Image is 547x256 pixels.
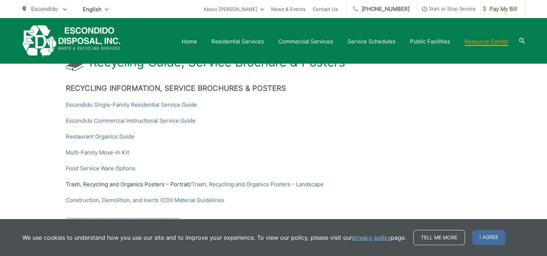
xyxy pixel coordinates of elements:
a: News & Events [271,5,305,13]
span: Pay My Bill [483,5,517,13]
a: Food Service Ware Options [66,164,135,173]
span: English [77,3,114,16]
a: Contact Us [313,5,338,13]
a: Construction, Demolition, and Inerts (CDI) Material Guidelines [66,196,224,205]
a: Home [182,37,197,46]
p: We use cookies to understand how you use our site and to improve your experience. To view our pol... [22,233,406,242]
a: Escondido Single-Family Residential Service Guide [66,101,197,109]
a: Residential Services [211,37,264,46]
a: Service Schedules [347,37,396,46]
a: EDCD logo. Return to the homepage. [22,25,120,57]
a: Commercial Services [278,37,333,46]
a: Tell me more [413,230,465,245]
span: Escondido [31,5,58,12]
a: Public Facilities [410,37,450,46]
p: / [66,180,482,189]
a: About [PERSON_NAME] [204,5,264,13]
a: privacy policy [352,233,391,242]
a: Trash, Recycling and Organics Posters – Portrait [66,180,190,189]
p: _____________________________________________ [66,212,482,221]
a: Multi-Family Move-In Kit [66,148,129,157]
a: Restaurant Organics Guide [66,132,134,141]
span: I agree [472,230,505,245]
h2: Recycling Information, Service Brochures & Posters [66,84,482,93]
a: Escondido Commercial Instructional Service Guide [66,116,196,125]
a: Trash, Recycling and Organics Posters – Landscape [192,180,324,189]
a: Resource Center [465,37,508,46]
